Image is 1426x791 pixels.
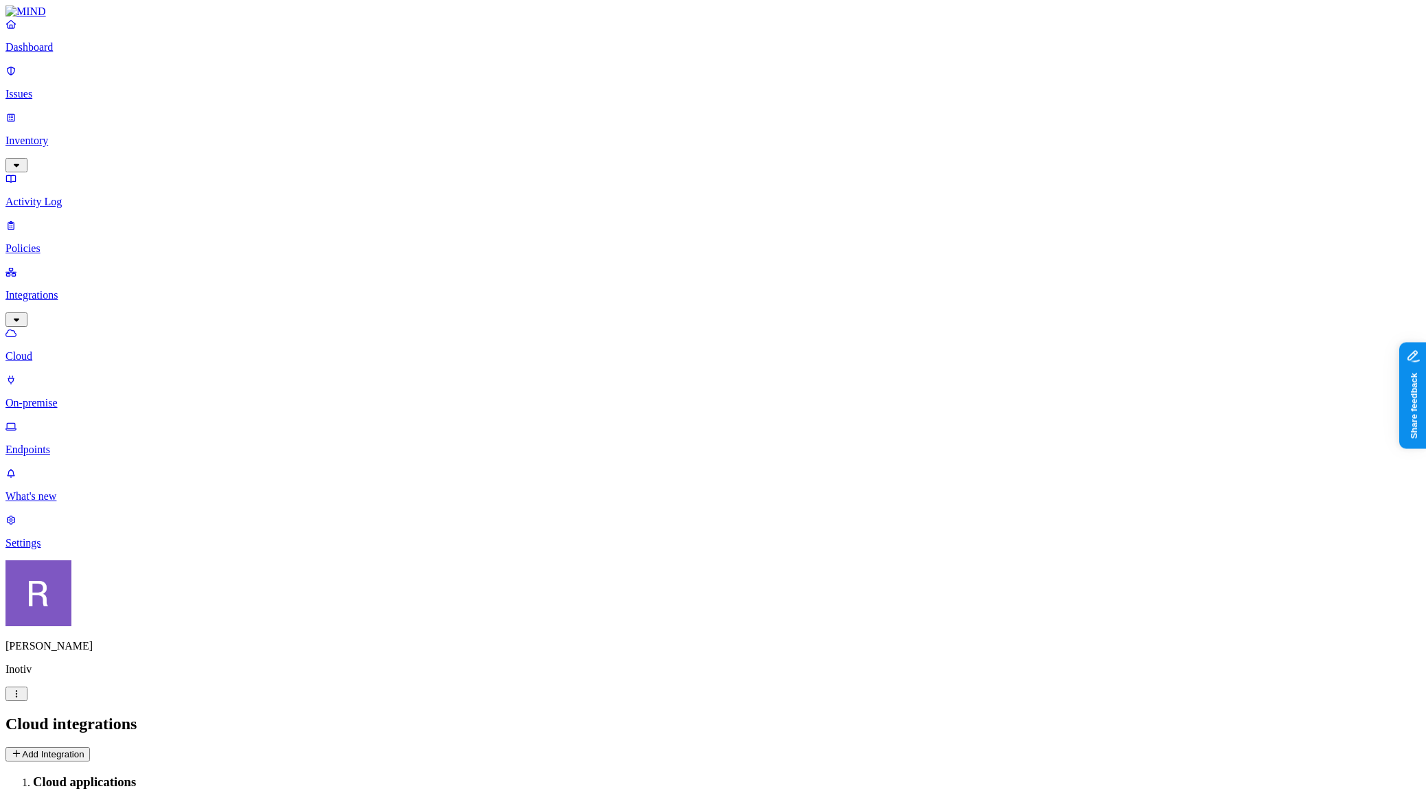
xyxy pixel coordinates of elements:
[5,640,1421,652] p: [PERSON_NAME]
[5,5,46,18] img: MIND
[5,420,1421,456] a: Endpoints
[5,747,90,761] button: Add Integration
[5,289,1421,301] p: Integrations
[5,350,1421,363] p: Cloud
[5,560,71,626] img: Rich Thompson
[5,5,1421,18] a: MIND
[5,242,1421,255] p: Policies
[5,65,1421,100] a: Issues
[5,135,1421,147] p: Inventory
[5,374,1421,409] a: On-premise
[33,775,1421,790] h3: Cloud applications
[5,219,1421,255] a: Policies
[5,196,1421,208] p: Activity Log
[5,111,1421,170] a: Inventory
[5,172,1421,208] a: Activity Log
[5,444,1421,456] p: Endpoints
[5,663,1421,676] p: Inotiv
[5,490,1421,503] p: What's new
[5,88,1421,100] p: Issues
[5,18,1421,54] a: Dashboard
[5,514,1421,549] a: Settings
[5,327,1421,363] a: Cloud
[5,41,1421,54] p: Dashboard
[5,537,1421,549] p: Settings
[5,266,1421,325] a: Integrations
[5,397,1421,409] p: On-premise
[5,467,1421,503] a: What's new
[5,715,1421,733] h2: Cloud integrations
